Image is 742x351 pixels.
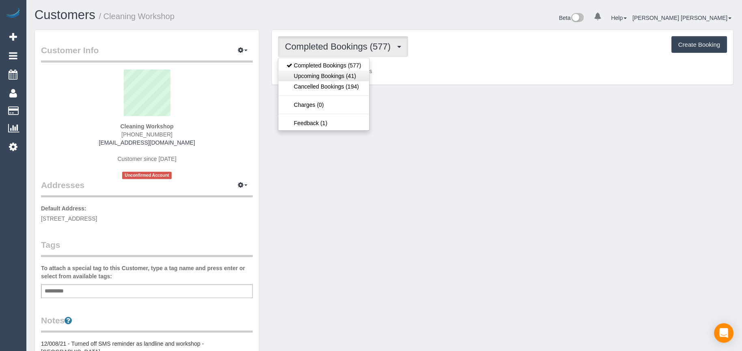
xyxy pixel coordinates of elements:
[714,323,734,343] div: Open Intercom Messenger
[611,15,627,21] a: Help
[5,8,21,19] img: Automaid Logo
[278,36,408,57] button: Completed Bookings (577)
[278,100,369,110] a: Charges (0)
[672,36,727,53] button: Create Booking
[41,239,253,257] legend: Tags
[285,41,395,52] span: Completed Bookings (577)
[571,13,584,24] img: New interface
[559,15,585,21] a: Beta
[35,8,95,22] a: Customers
[118,156,177,162] span: Customer since [DATE]
[99,139,195,146] a: [EMAIL_ADDRESS][DOMAIN_NAME]
[278,60,369,71] a: Completed Bookings (577)
[278,71,369,81] a: Upcoming Bookings (41)
[41,204,86,212] label: Default Address:
[41,264,253,280] label: To attach a special tag to this Customer, type a tag name and press enter or select from availabl...
[633,15,732,21] a: [PERSON_NAME] [PERSON_NAME]
[122,172,172,179] span: Unconfirmed Account
[41,44,253,63] legend: Customer Info
[278,81,369,92] a: Cancelled Bookings (194)
[121,131,173,138] span: [PHONE_NUMBER]
[121,123,174,130] strong: Cleaning Workshop
[41,215,97,222] span: [STREET_ADDRESS]
[41,314,253,333] legend: Notes
[278,118,369,128] a: Feedback (1)
[99,12,175,21] small: / Cleaning Workshop
[278,67,727,75] p: Customer has 0 Completed Bookings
